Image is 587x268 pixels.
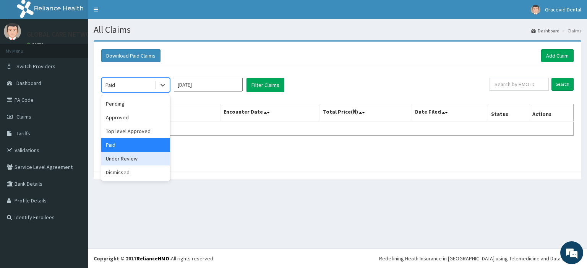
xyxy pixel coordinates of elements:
[16,113,31,120] span: Claims
[101,152,170,165] div: Under Review
[16,130,30,137] span: Tariffs
[101,111,170,124] div: Approved
[40,43,128,53] div: Chat with us now
[14,38,31,57] img: d_794563401_company_1708531726252_794563401
[4,183,146,210] textarea: Type your message and hit 'Enter'
[560,27,581,34] li: Claims
[105,81,115,89] div: Paid
[125,4,144,22] div: Minimize live chat window
[4,23,21,40] img: User Image
[541,49,574,62] a: Add Claim
[490,78,549,91] input: Search by HMO ID
[16,80,41,87] span: Dashboard
[94,25,581,35] h1: All Claims
[94,255,171,262] strong: Copyright © 2017 .
[531,27,559,34] a: Dashboard
[101,138,170,152] div: Paid
[246,78,284,92] button: Filter Claims
[88,249,587,268] footer: All rights reserved.
[529,104,573,122] th: Actions
[545,6,581,13] span: Gracevid Dental
[412,104,488,122] th: Date Filed
[27,31,129,38] p: GLOBAL CARE NETWORK HOSPITAL
[551,78,574,91] input: Search
[379,255,581,262] div: Redefining Heath Insurance in [GEOGRAPHIC_DATA] using Telemedicine and Data Science!
[101,49,161,62] button: Download Paid Claims
[221,104,320,122] th: Encounter Date
[101,165,170,179] div: Dismissed
[136,255,169,262] a: RelianceHMO
[174,78,243,91] input: Select Month and Year
[531,5,540,14] img: User Image
[27,42,45,47] a: Online
[101,97,170,111] div: Pending
[44,83,105,160] span: We're online!
[16,63,55,70] span: Switch Providers
[101,124,170,138] div: Top level Approved
[488,104,529,122] th: Status
[320,104,412,122] th: Total Price(₦)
